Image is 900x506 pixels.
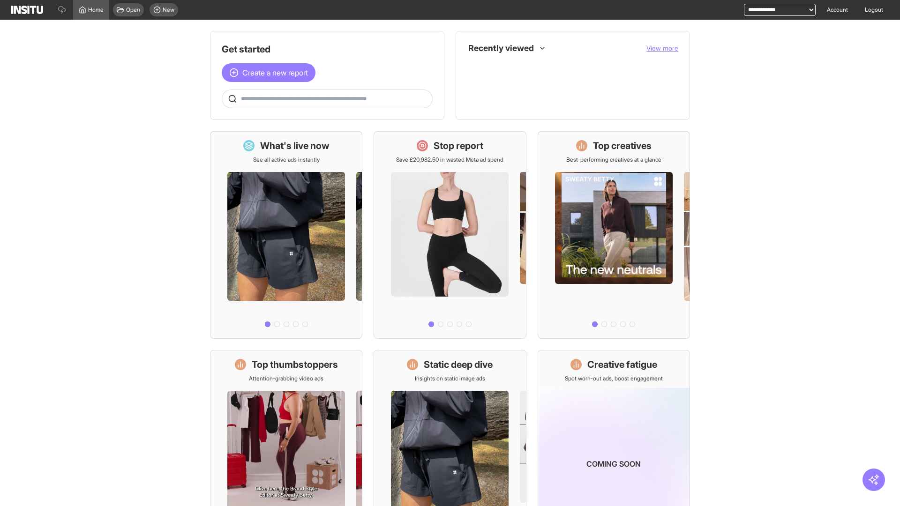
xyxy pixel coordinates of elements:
div: Insights [471,61,482,73]
h1: Stop report [434,139,483,152]
h1: Top creatives [593,139,652,152]
span: New [163,6,174,14]
span: Placements [488,63,517,71]
p: Insights on static image ads [415,375,485,382]
p: Best-performing creatives at a glance [566,156,661,164]
a: Stop reportSave £20,982.50 in wasted Meta ad spend [374,131,526,339]
span: View more [646,44,678,52]
button: View more [646,44,678,53]
span: Create a new report [242,67,308,78]
h1: Static deep dive [424,358,493,371]
h1: Get started [222,43,433,56]
span: TikTok Ads [488,84,671,91]
span: Open [126,6,140,14]
img: Logo [11,6,43,14]
p: Attention-grabbing video ads [249,375,323,382]
a: Top creativesBest-performing creatives at a glance [538,131,690,339]
p: See all active ads instantly [253,156,320,164]
span: Home [88,6,104,14]
div: Insights [471,82,482,93]
button: Create a new report [222,63,315,82]
p: Save £20,982.50 in wasted Meta ad spend [396,156,503,164]
h1: Top thumbstoppers [252,358,338,371]
span: Placements [488,63,671,71]
h1: What's live now [260,139,330,152]
span: TikTok Ads [488,84,515,91]
a: What's live nowSee all active ads instantly [210,131,362,339]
